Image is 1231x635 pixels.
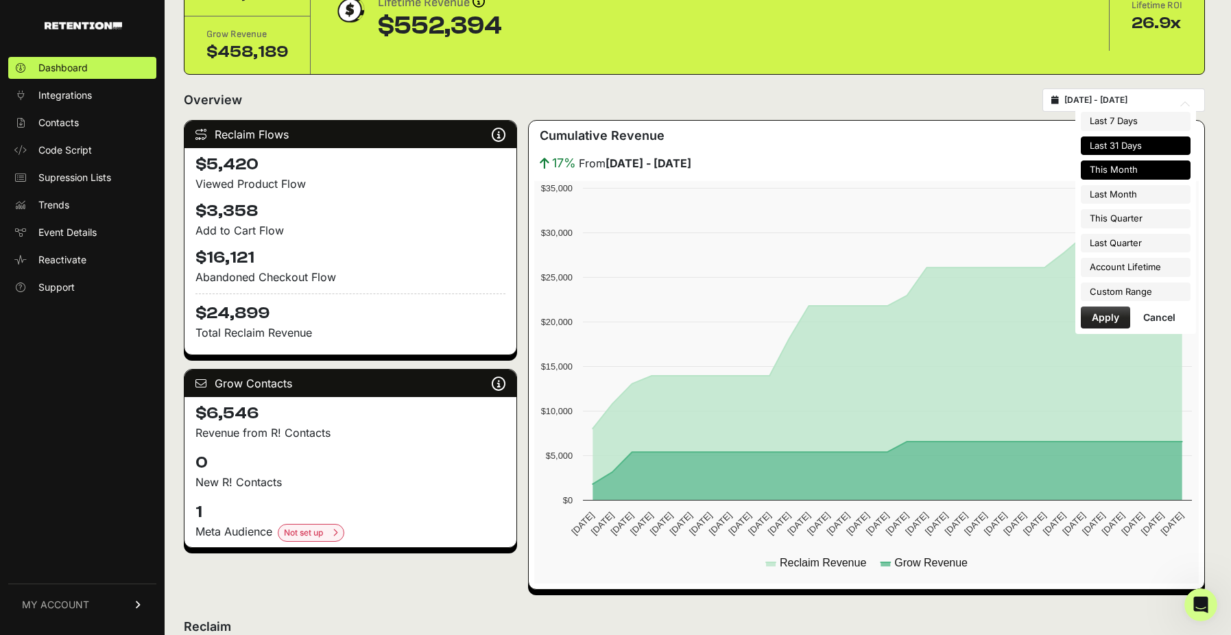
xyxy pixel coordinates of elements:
text: [DATE] [1080,510,1107,537]
text: [DATE] [1158,510,1185,537]
p: Revenue from R! Contacts [195,424,505,441]
a: Trends [8,194,156,216]
div: Abandoned Checkout Flow [195,269,505,285]
text: [DATE] [805,510,832,537]
li: Last Month [1081,185,1191,204]
span: Reactivate [38,253,86,267]
text: [DATE] [864,510,891,537]
text: $5,000 [546,451,573,461]
li: This Quarter [1081,209,1191,228]
p: Total Reclaim Revenue [195,324,505,341]
text: [DATE] [1099,510,1126,537]
span: From [579,155,691,171]
text: [DATE] [942,510,969,537]
a: Integrations [8,84,156,106]
span: Dashboard [38,61,88,75]
a: Reactivate [8,249,156,271]
text: [DATE] [628,510,655,537]
text: [DATE] [667,510,694,537]
a: Support [8,276,156,298]
text: [DATE] [726,510,753,537]
text: [DATE] [962,510,989,537]
h4: 1 [195,501,505,523]
text: [DATE] [647,510,674,537]
span: Event Details [38,226,97,239]
div: Grow Revenue [206,27,288,41]
h4: $24,899 [195,293,505,324]
a: MY ACCOUNT [8,584,156,625]
text: Grow Revenue [894,557,968,568]
div: 26.9x [1132,12,1182,34]
text: $0 [562,495,572,505]
a: Code Script [8,139,156,161]
text: [DATE] [903,510,930,537]
text: [DATE] [785,510,812,537]
div: Grow Contacts [184,370,516,397]
text: [DATE] [765,510,792,537]
text: [DATE] [1139,510,1166,537]
div: $458,189 [206,41,288,63]
div: Meta Audience [195,523,505,542]
li: Account Lifetime [1081,258,1191,277]
h3: Cumulative Revenue [540,126,665,145]
li: Last Quarter [1081,234,1191,253]
span: Trends [38,198,69,212]
h4: $6,546 [195,403,505,424]
h2: Overview [184,91,242,110]
h4: $16,121 [195,247,505,269]
text: $30,000 [540,228,572,238]
span: Integrations [38,88,92,102]
strong: [DATE] - [DATE] [606,156,691,170]
text: [DATE] [1119,510,1146,537]
text: Reclaim Revenue [780,557,866,568]
div: Viewed Product Flow [195,176,505,192]
h4: 0 [195,452,505,474]
text: $10,000 [540,406,572,416]
text: $20,000 [540,317,572,327]
span: Support [38,280,75,294]
li: Last 31 Days [1081,136,1191,156]
span: Supression Lists [38,171,111,184]
text: [DATE] [1021,510,1048,537]
a: Contacts [8,112,156,134]
h4: $3,358 [195,200,505,222]
div: Add to Cart Flow [195,222,505,239]
button: Apply [1081,307,1130,328]
text: [DATE] [706,510,733,537]
li: Custom Range [1081,283,1191,302]
a: Dashboard [8,57,156,79]
text: [DATE] [1040,510,1067,537]
text: [DATE] [883,510,910,537]
text: [DATE] [922,510,949,537]
text: [DATE] [608,510,635,537]
text: [DATE] [569,510,596,537]
div: $552,394 [378,12,502,40]
a: Event Details [8,221,156,243]
img: Retention.com [45,22,122,29]
text: [DATE] [588,510,615,537]
span: Code Script [38,143,92,157]
text: $25,000 [540,272,572,283]
text: [DATE] [844,510,871,537]
span: Contacts [38,116,79,130]
h4: $5,420 [195,154,505,176]
iframe: Intercom live chat [1184,588,1217,621]
text: $35,000 [540,183,572,193]
span: 17% [552,154,576,173]
text: $15,000 [540,361,572,372]
li: Last 7 Days [1081,112,1191,131]
button: Cancel [1132,307,1186,328]
text: [DATE] [1060,510,1087,537]
li: This Month [1081,160,1191,180]
text: [DATE] [1001,510,1028,537]
span: MY ACCOUNT [22,598,89,612]
text: [DATE] [981,510,1008,537]
text: [DATE] [824,510,851,537]
a: Supression Lists [8,167,156,189]
text: [DATE] [746,510,773,537]
div: Reclaim Flows [184,121,516,148]
text: [DATE] [687,510,714,537]
p: New R! Contacts [195,474,505,490]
